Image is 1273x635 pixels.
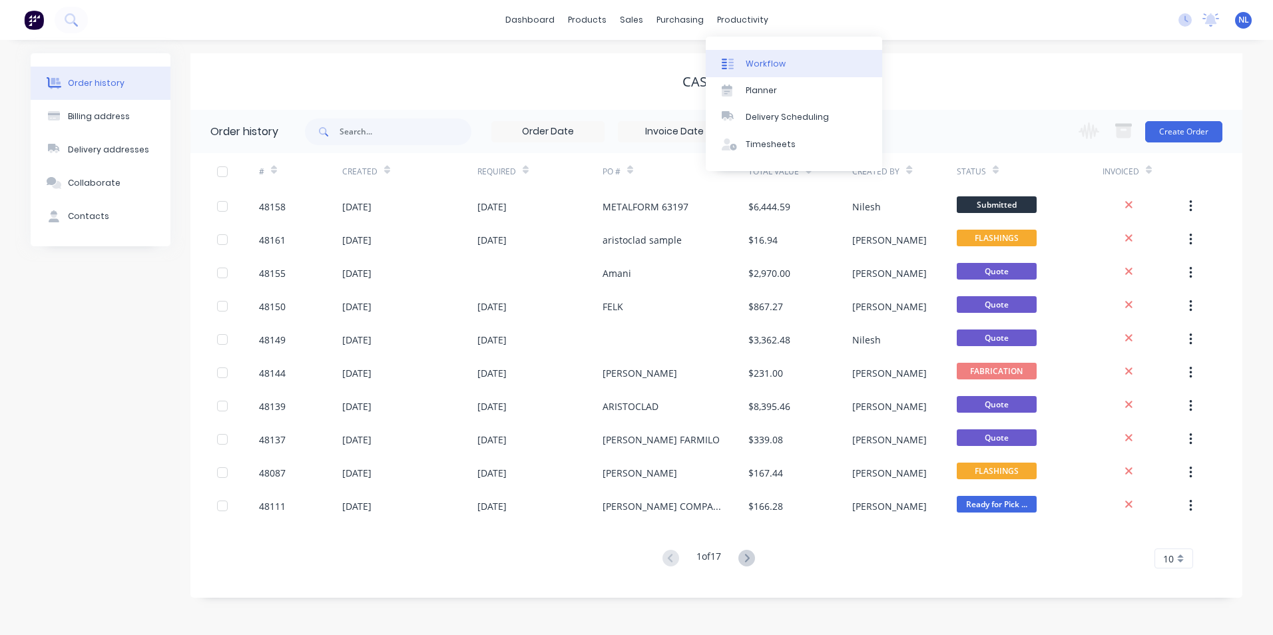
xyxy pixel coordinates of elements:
div: Delivery addresses [68,144,149,156]
div: PO # [603,153,748,190]
button: Billing address [31,100,170,133]
a: Delivery Scheduling [706,104,882,130]
div: $6,444.59 [748,200,790,214]
span: Quote [957,263,1037,280]
div: [PERSON_NAME] [852,399,927,413]
div: [DATE] [342,333,372,347]
div: 48139 [259,399,286,413]
div: [DATE] [477,300,507,314]
div: PO # [603,166,621,178]
div: [DATE] [342,233,372,247]
div: [PERSON_NAME] [852,233,927,247]
div: $339.08 [748,433,783,447]
a: Planner [706,77,882,104]
div: [DATE] [477,233,507,247]
div: [DATE] [477,200,507,214]
div: 48144 [259,366,286,380]
a: Workflow [706,50,882,77]
div: Created By [852,153,956,190]
div: Invoiced [1103,166,1139,178]
span: Quote [957,429,1037,446]
div: [DATE] [477,333,507,347]
div: METALFORM 63197 [603,200,688,214]
div: [PERSON_NAME] [603,466,677,480]
div: [DATE] [342,433,372,447]
div: 48149 [259,333,286,347]
div: [DATE] [477,366,507,380]
div: $167.44 [748,466,783,480]
div: Invoiced [1103,153,1186,190]
div: 48155 [259,266,286,280]
div: Delivery Scheduling [746,111,829,123]
div: ARISTOCLAD [603,399,658,413]
div: 48158 [259,200,286,214]
div: [DATE] [342,466,372,480]
button: Create Order [1145,121,1222,142]
div: 48111 [259,499,286,513]
div: 48137 [259,433,286,447]
div: [DATE] [342,366,372,380]
div: Nilesh [852,333,881,347]
div: sales [613,10,650,30]
span: Ready for Pick ... [957,496,1037,513]
div: [PERSON_NAME] [852,266,927,280]
div: Planner [746,85,777,97]
div: [DATE] [477,399,507,413]
div: [DATE] [342,266,372,280]
div: [DATE] [342,399,372,413]
img: Factory [24,10,44,30]
span: Quote [957,396,1037,413]
div: $8,395.46 [748,399,790,413]
span: Quote [957,296,1037,313]
div: Timesheets [746,138,796,150]
div: Created [342,153,477,190]
div: Order history [68,77,125,89]
div: [PERSON_NAME] [852,300,927,314]
div: CASH SALE [682,74,750,90]
a: dashboard [499,10,561,30]
div: 1 of 17 [696,549,721,568]
div: purchasing [650,10,710,30]
div: $231.00 [748,366,783,380]
button: Collaborate [31,166,170,200]
input: Order Date [492,122,604,142]
span: Quote [957,329,1037,346]
button: Delivery addresses [31,133,170,166]
div: Required [477,153,603,190]
input: Search... [340,118,471,145]
span: FLASHINGS [957,463,1037,479]
div: $867.27 [748,300,783,314]
div: [DATE] [477,466,507,480]
span: Submitted [957,196,1037,213]
button: Order history [31,67,170,100]
div: Nilesh [852,200,881,214]
div: Collaborate [68,177,121,189]
div: [DATE] [342,300,372,314]
div: [DATE] [342,200,372,214]
div: # [259,166,264,178]
div: Billing address [68,110,130,122]
div: [DATE] [477,499,507,513]
div: [DATE] [342,499,372,513]
div: [PERSON_NAME] [852,366,927,380]
div: Amani [603,266,631,280]
div: Required [477,166,516,178]
div: [PERSON_NAME] [852,433,927,447]
div: [PERSON_NAME] [852,466,927,480]
div: 48161 [259,233,286,247]
div: [PERSON_NAME] [603,366,677,380]
div: [DATE] [477,433,507,447]
div: Order history [210,124,278,140]
div: [PERSON_NAME] [852,499,927,513]
a: Timesheets [706,131,882,158]
div: Status [957,166,986,178]
div: Workflow [746,58,786,70]
span: 10 [1163,552,1174,566]
div: 48087 [259,466,286,480]
div: # [259,153,342,190]
div: $166.28 [748,499,783,513]
div: 48150 [259,300,286,314]
div: $3,362.48 [748,333,790,347]
span: FLASHINGS [957,230,1037,246]
div: aristoclad sample [603,233,682,247]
